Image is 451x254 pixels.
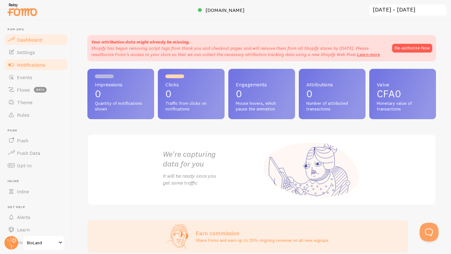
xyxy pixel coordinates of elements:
[91,39,190,45] strong: Your attribution data might already be missing.
[8,205,68,209] span: Get Help
[17,87,30,93] span: Flows
[196,230,329,237] h3: Earn commission
[4,33,68,46] a: Dashboard
[163,149,262,169] h2: We're capturing data for you
[95,89,147,99] p: 0
[236,82,288,87] span: Engagements
[95,82,147,87] span: Impressions
[357,52,380,57] a: Learn more
[17,150,40,156] span: Push Data
[306,82,358,87] span: Attributions
[7,2,38,18] img: fomo-relay-logo-orange.svg
[4,223,68,236] a: Learn
[34,87,47,93] span: beta
[306,101,358,112] span: Number of attributed transactions
[163,172,262,187] p: It will be ready once you get some traffic
[23,235,65,250] a: BioLand
[17,226,30,233] span: Learn
[377,101,428,112] span: Monetary value of transactions
[4,96,68,109] a: Theme
[236,89,288,99] p: 0
[377,88,401,100] span: CFA0
[4,147,68,159] a: Push Data
[91,45,386,58] p: Shopify has begun removing script tags from thank you and checkout pages and will remove them fro...
[4,46,68,58] a: Settings
[196,237,329,243] p: Share Fomo and earn up to 25% ongoing revenue on all new signups
[236,101,288,112] span: Mouse hovers, which pause the animation
[17,214,30,220] span: Alerts
[4,134,68,147] a: Push
[27,239,57,246] span: BioLand
[17,99,33,105] span: Theme
[8,179,68,183] span: Inline
[8,28,68,32] span: Pop-ups
[4,159,68,172] a: Opt-In
[377,82,428,87] span: Value
[17,188,29,195] span: Inline
[165,101,217,112] span: Traffic from clicks on notifications
[4,84,68,96] a: Flows beta
[17,62,45,68] span: Notifications
[95,101,147,112] span: Quantity of notifications shown
[4,58,68,71] a: Notifications
[17,49,35,55] span: Settings
[165,82,217,87] span: Clicks
[4,211,68,223] a: Alerts
[165,89,217,99] p: 0
[4,71,68,84] a: Events
[17,162,32,169] span: Opt-In
[17,137,28,144] span: Push
[306,89,358,99] p: 0
[17,37,42,43] span: Dashboard
[420,223,438,241] iframe: Help Scout Beacon - Open
[17,112,29,118] span: Rules
[4,185,68,198] a: Inline
[17,74,32,80] span: Events
[392,44,432,53] button: Re-authorize Now
[8,129,68,133] span: Push
[4,109,68,121] a: Rules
